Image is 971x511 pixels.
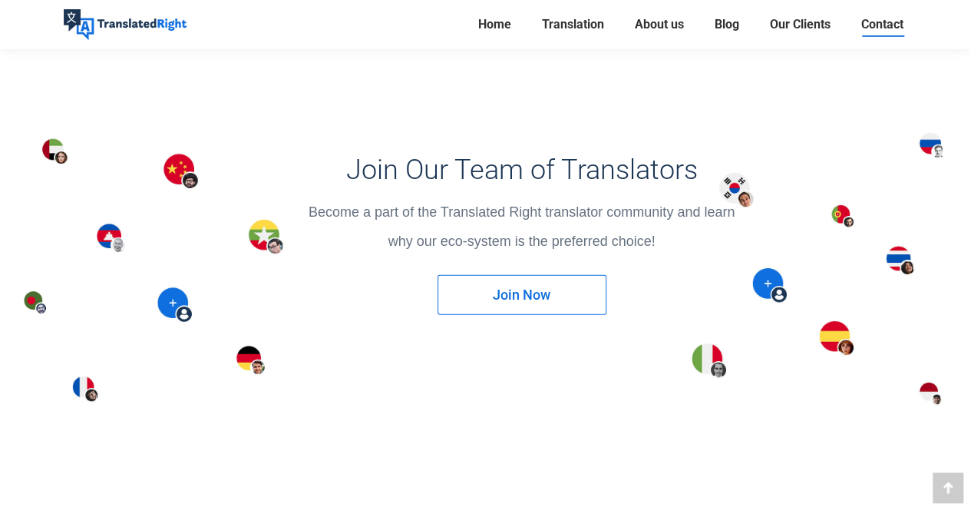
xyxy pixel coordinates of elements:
a: Home [474,14,516,35]
a: Translation [537,14,609,35]
div: Become a part of the Translated Right translator community and learn [208,201,836,252]
a: Contact [857,14,908,35]
h3: Join Our Team of Translators [208,154,836,186]
p: why our eco-system is the preferred choice! [208,231,836,252]
span: About us [635,17,684,32]
a: Our Clients [765,14,835,35]
a: About us [630,14,689,35]
span: Translation [542,17,604,32]
span: Home [478,17,511,32]
span: Our Clients [770,17,831,32]
span: Contact [861,17,903,32]
a: Join Now [438,275,606,315]
span: Blog [715,17,739,32]
span: Join Now [493,287,550,303]
a: Blog [710,14,744,35]
img: Translated Right [64,9,187,40]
